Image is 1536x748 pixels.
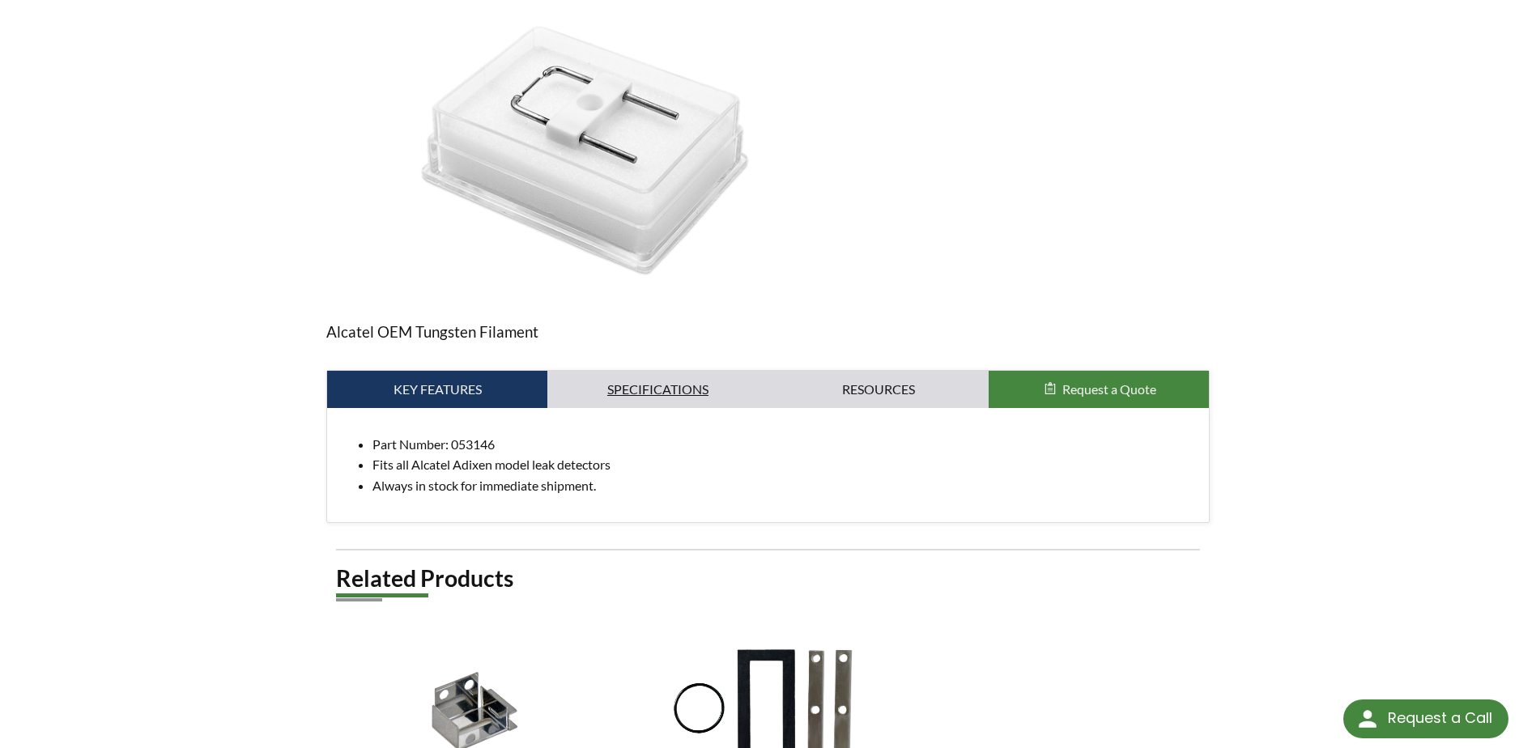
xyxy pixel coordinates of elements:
li: Fits all Alcatel Adixen model leak detectors [372,454,1195,475]
span: Request a Quote [1062,381,1156,397]
button: Request a Quote [989,371,1209,408]
li: Always in stock for immediate shipment. [372,475,1195,496]
p: Alcatel OEM Tungsten Filament [326,320,1209,344]
a: Key Features [327,371,547,408]
h2: Related Products [336,563,1199,593]
img: Alcatel Ion Source Filament 053146 [326,4,843,294]
div: Request a Call [1388,699,1492,737]
a: Resources [768,371,989,408]
a: Specifications [547,371,768,408]
li: Part Number: 053146 [372,434,1195,455]
img: round button [1355,706,1381,732]
div: Request a Call [1343,699,1508,738]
